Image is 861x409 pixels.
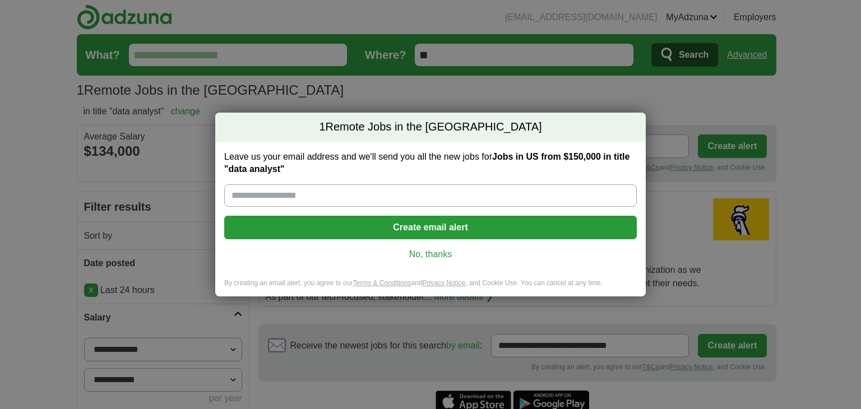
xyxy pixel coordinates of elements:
[224,152,629,174] strong: Jobs in US from $150,000 in title "data analyst"
[319,119,325,135] span: 1
[353,279,411,287] a: Terms & Conditions
[224,151,637,175] label: Leave us your email address and we'll send you all the new jobs for
[233,248,628,261] a: No, thanks
[224,216,637,239] button: Create email alert
[423,279,466,287] a: Privacy Notice
[215,278,646,297] div: By creating an email alert, you agree to our and , and Cookie Use. You can cancel at any time.
[215,113,646,142] h2: Remote Jobs in the [GEOGRAPHIC_DATA]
